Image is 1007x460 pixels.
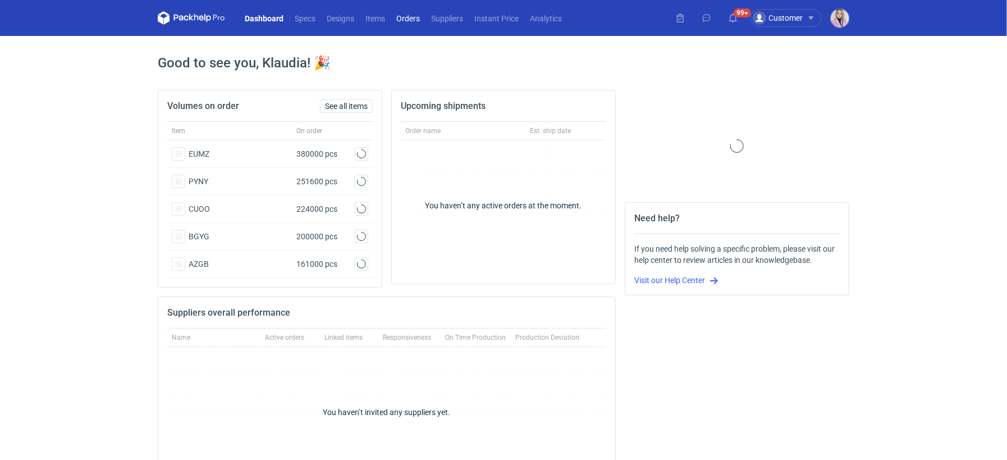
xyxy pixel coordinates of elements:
[831,9,849,28] img: Klaudia Wiśniewska
[634,276,718,285] a: Visit our Help Center
[296,126,322,135] span: On order
[753,11,803,25] div: Customer
[355,257,368,271] button: Actions
[292,195,350,223] div: 224000 pcs
[172,126,185,135] span: Item
[320,99,373,113] a: See all items
[189,148,209,160] span: EUMZ
[401,99,486,113] h2: Upcoming shipments
[167,407,606,418] div: You haven’t invited any suppliers yet.
[355,230,368,243] button: Actions
[321,11,360,25] a: Designs
[292,223,350,251] div: 200000 pcs
[172,147,209,161] a: EUMZ
[401,200,606,211] div: You haven’t any active orders at the moment.
[355,175,368,188] button: Actions
[189,231,209,242] span: BGYG
[172,175,208,188] a: PYNY
[360,11,391,25] a: Items
[189,258,209,270] span: AZGB
[750,9,831,27] button: Customer
[172,230,209,243] a: BGYG
[634,243,840,266] div: If you need help solving a specific problem, please visit our help center to review articles in o...
[634,212,680,225] h2: Need help?
[239,11,289,25] a: Dashboard
[158,54,849,72] h1: Good to see you, Klaudia! 🎉
[189,203,210,215] span: CUOO
[172,202,210,216] a: CUOO
[292,140,350,168] div: 380000 pcs
[425,11,469,25] a: Suppliers
[172,257,209,271] a: AZGB
[391,11,425,25] a: Orders
[292,251,350,278] div: 161000 pcs
[289,11,321,25] a: Specs
[292,168,350,195] div: 251600 pcs
[524,11,567,25] a: Analytics
[189,176,208,187] span: PYNY
[158,11,225,25] svg: Packhelp Pro
[167,306,290,320] h2: Suppliers overall performance
[724,9,742,27] button: 99+
[167,99,239,113] h2: Volumes on order
[355,202,368,216] button: Actions
[355,147,368,161] button: Actions
[469,11,524,25] a: Instant Price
